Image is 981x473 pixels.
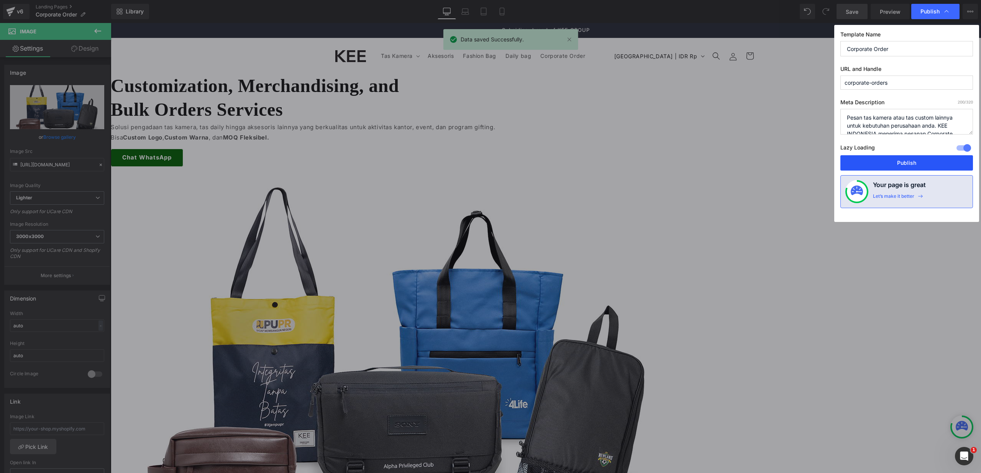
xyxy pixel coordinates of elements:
[840,99,973,109] label: Meta Description
[840,109,973,135] textarea: Pesan tas kamera atau tas custom lainnya untuk kebutuhan perusahaan anda. KEE INDONESIA menerima ...
[352,30,386,36] span: Fashion Bag
[920,8,940,15] span: Publish
[391,4,479,10] span: Subsidiary brand of KEE GROUP
[597,25,614,41] summary: Cari
[840,155,973,171] button: Publish
[112,111,158,118] strong: MOQ Fleksibel.
[425,25,479,41] a: Corporate Order
[390,25,425,41] a: Daily bag
[955,447,973,465] iframe: Intercom live chat
[504,29,587,37] span: [GEOGRAPHIC_DATA] | IDR Rp
[971,447,977,453] span: 1
[54,111,98,118] strong: Custom Warna
[499,26,597,40] button: [GEOGRAPHIC_DATA] | IDR Rp
[12,111,52,118] strong: Custom Logo
[958,100,973,104] span: /320
[840,31,973,41] label: Template Name
[221,24,258,42] a: KEE INDONESIA
[851,186,863,198] img: onboarding-status.svg
[270,30,302,36] span: Tas Kamera
[225,27,255,39] img: KEE INDONESIA
[840,66,973,76] label: URL and Handle
[840,143,875,155] label: Lazy Loading
[958,100,965,104] span: 200
[266,25,312,41] summary: Tas Kamera
[873,180,926,193] h4: Your page is great
[317,30,343,36] span: Aksesoris
[348,25,390,41] a: Fashion Bag
[312,25,348,41] a: Aksesoris
[873,193,914,203] div: Let’s make it better
[395,30,420,36] span: Daily bag
[430,30,474,36] span: Corporate Order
